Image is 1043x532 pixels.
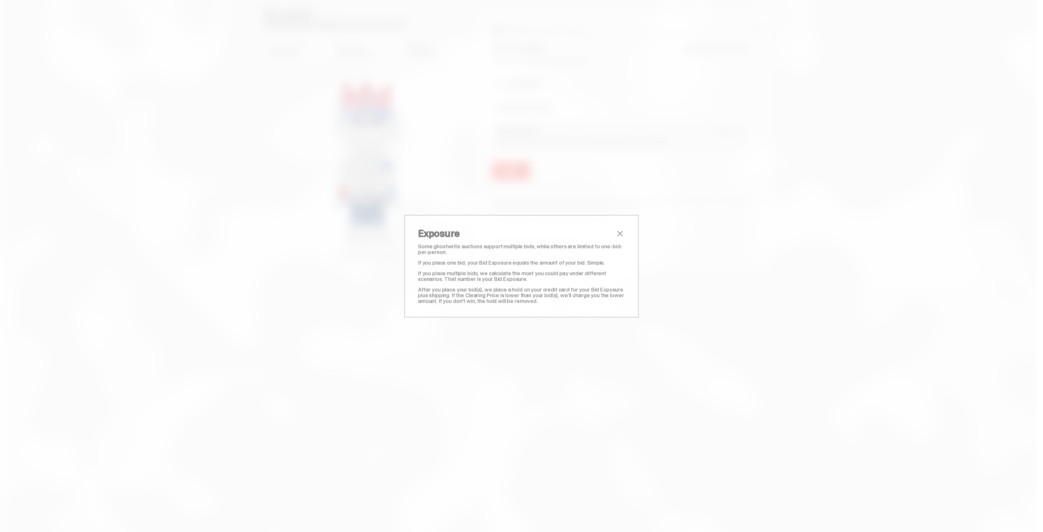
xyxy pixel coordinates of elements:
[418,270,625,282] p: If you place multiple bids, we calculate the most you could pay under different scenarios. That n...
[418,287,625,304] p: After you place your bid(s), we place a hold on your credit card for your Bid Exposure plus shipp...
[418,229,615,238] h2: Exposure
[418,243,625,255] p: Some ghostwrite auctions support multiple bids, while others are limited to one-bid-per-person.
[418,260,625,265] p: If you place one bid, your Bid Exposure equals the amount of your bid. Simple.
[615,229,625,238] button: close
